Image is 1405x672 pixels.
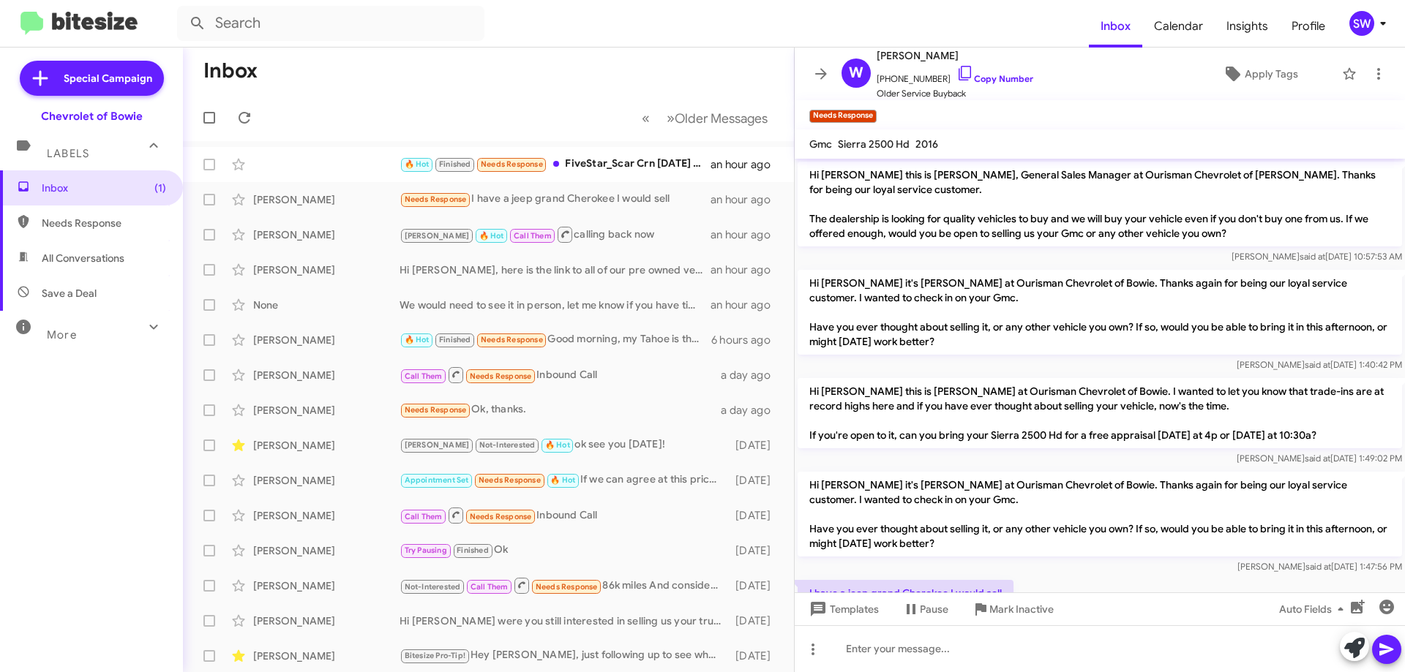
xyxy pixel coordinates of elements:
h1: Inbox [203,59,258,83]
span: Needs Response [536,582,598,592]
span: Pause [920,596,948,622]
div: Good morning, my Tahoe is there. [400,331,711,348]
a: Special Campaign [20,61,164,96]
span: 🔥 Hot [479,231,504,241]
div: an hour ago [711,298,782,312]
button: Next [658,103,776,133]
span: said at [1305,359,1330,370]
a: Profile [1280,5,1337,48]
p: Hi [PERSON_NAME] it's [PERSON_NAME] at Ourisman Chevrolet of Bowie. Thanks again for being our lo... [798,270,1402,355]
div: [PERSON_NAME] [253,227,400,242]
div: [DATE] [728,578,782,593]
button: Apply Tags [1185,61,1335,87]
button: Auto Fields [1267,596,1361,622]
div: Hi [PERSON_NAME], here is the link to all of our pre owned vehicles. [URL][DOMAIN_NAME] [400,263,711,277]
div: an hour ago [711,157,782,172]
span: Sierra 2500 Hd [838,137,910,151]
span: Call Them [405,371,443,381]
span: W [849,61,863,85]
div: Inbound Call [400,506,728,524]
span: Try Pausing [405,545,447,555]
span: Needs Response [479,475,541,485]
span: [PERSON_NAME] [DATE] 1:47:56 PM [1237,561,1402,572]
div: Hey [PERSON_NAME], just following up to see when we can set an appt. for you stop by. We would ne... [400,647,728,664]
span: Needs Response [470,512,532,521]
div: [DATE] [728,649,782,663]
span: Gmc [809,137,832,151]
span: Older Service Buyback [877,86,1033,101]
button: Mark Inactive [960,596,1065,622]
div: FiveStar_Scar Crn [DATE] $3.57 -3.5 Crn [DATE] $3.58 -3.25 Bns [DATE] $9.56 -7.5 Bns [DATE] $9.53... [400,156,711,173]
div: If we can agree at this price point, I will come to the dealership [400,472,728,488]
span: Needs Response [481,159,543,169]
a: Copy Number [956,73,1033,84]
div: Ok, thanks. [400,401,721,418]
div: [DATE] [728,614,782,628]
p: Hi [PERSON_NAME] this is [PERSON_NAME], General Sales Manager at Ourisman Chevrolet of [PERSON_NA... [798,162,1402,246]
span: (1) [154,181,166,195]
span: Needs Response [481,335,543,344]
div: None [253,298,400,312]
span: « [642,109,650,127]
div: [DATE] [728,438,782,453]
span: Finished [439,335,471,344]
div: calling back now [400,225,711,243]
a: Calendar [1142,5,1215,48]
span: Finished [457,545,489,555]
span: » [667,109,675,127]
span: Auto Fields [1279,596,1349,622]
span: Needs Response [470,371,532,381]
span: said at [1305,453,1330,464]
span: [PHONE_NUMBER] [877,64,1033,86]
div: an hour ago [711,227,782,242]
button: Templates [795,596,891,622]
div: [PERSON_NAME] [253,614,400,628]
span: [PERSON_NAME] [877,47,1033,64]
span: 🔥 Hot [545,440,570,450]
span: 🔥 Hot [550,475,575,485]
span: Needs Response [405,405,467,415]
span: Labels [47,147,89,160]
div: [DATE] [728,543,782,558]
div: [PERSON_NAME] [253,333,400,347]
span: More [47,328,77,341]
span: 2016 [915,137,938,151]
div: [PERSON_NAME] [253,192,400,207]
div: [PERSON_NAME] [253,368,400,382]
span: said at [1300,251,1325,262]
button: SW [1337,11,1389,36]
span: Save a Deal [42,286,97,301]
span: 🔥 Hot [405,159,430,169]
span: said at [1305,561,1331,572]
div: [PERSON_NAME] [253,473,400,488]
button: Previous [633,103,659,133]
nav: Page navigation example [634,103,776,133]
span: [PERSON_NAME] [DATE] 1:40:42 PM [1237,359,1402,370]
span: Apply Tags [1245,61,1298,87]
a: Insights [1215,5,1280,48]
span: [PERSON_NAME] [DATE] 10:57:53 AM [1232,251,1402,262]
div: [PERSON_NAME] [253,649,400,663]
div: Ok [400,542,728,559]
p: Hi [PERSON_NAME] this is [PERSON_NAME] at Ourisman Chevrolet of Bowie. I wanted to let you know t... [798,378,1402,448]
button: Pause [891,596,960,622]
span: Needs Response [42,216,166,230]
div: I have a jeep grand Cherokee I would sell [400,191,711,208]
span: [PERSON_NAME] [DATE] 1:49:02 PM [1237,453,1402,464]
div: [PERSON_NAME] [253,578,400,593]
span: Older Messages [675,110,768,127]
span: Needs Response [405,195,467,204]
span: Mark Inactive [989,596,1054,622]
span: Call Them [405,512,443,521]
div: an hour ago [711,263,782,277]
div: [DATE] [728,473,782,488]
span: [PERSON_NAME] [405,440,470,450]
a: Inbox [1089,5,1142,48]
span: Call Them [514,231,552,241]
div: Inbound Call [400,366,721,384]
small: Needs Response [809,110,877,123]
